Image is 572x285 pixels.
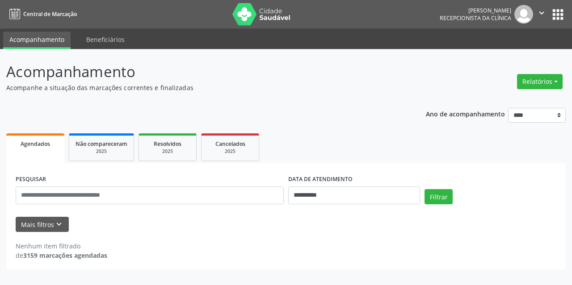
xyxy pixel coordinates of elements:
[517,74,563,89] button: Relatórios
[16,241,107,251] div: Nenhum item filtrado
[54,219,64,229] i: keyboard_arrow_down
[23,10,77,18] span: Central de Marcação
[16,251,107,260] div: de
[514,5,533,24] img: img
[215,140,245,148] span: Cancelados
[21,140,50,148] span: Agendados
[426,108,505,119] p: Ano de acompanhamento
[440,14,511,22] span: Recepcionista da clínica
[76,140,127,148] span: Não compareceram
[6,83,398,92] p: Acompanhe a situação das marcações correntes e finalizadas
[550,7,566,22] button: apps
[23,251,107,260] strong: 3159 marcações agendadas
[425,189,453,204] button: Filtrar
[440,7,511,14] div: [PERSON_NAME]
[537,8,547,18] i: 
[145,148,190,155] div: 2025
[16,217,69,232] button: Mais filtroskeyboard_arrow_down
[154,140,181,148] span: Resolvidos
[76,148,127,155] div: 2025
[6,61,398,83] p: Acompanhamento
[16,173,46,186] label: PESQUISAR
[533,5,550,24] button: 
[80,32,131,47] a: Beneficiários
[208,148,252,155] div: 2025
[6,7,77,21] a: Central de Marcação
[3,32,71,49] a: Acompanhamento
[288,173,353,186] label: DATA DE ATENDIMENTO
